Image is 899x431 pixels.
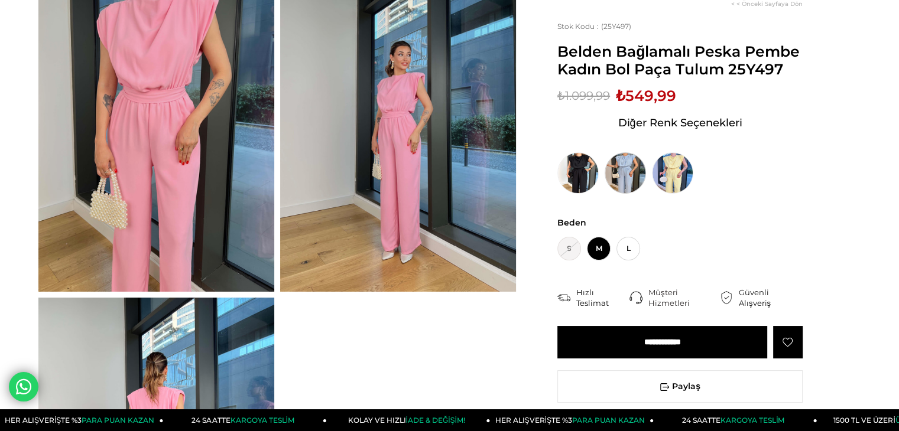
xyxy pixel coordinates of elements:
[576,287,629,308] div: Hızlı Teslimat
[557,87,610,105] span: ₺1.099,99
[82,416,154,425] span: PARA PUAN KAZAN
[616,87,676,105] span: ₺549,99
[648,287,720,308] div: Müşteri Hizmetleri
[557,152,599,194] img: Belden Bağlamalı Peska Siyah Kadın Bol Paça Tulum 25Y497
[616,237,640,260] span: L
[629,291,642,304] img: call-center.png
[164,409,327,431] a: 24 SAATTEKARGOYA TESLİM
[557,22,631,31] span: (25Y497)
[557,291,570,304] img: shipping.png
[654,409,817,431] a: 24 SAATTEKARGOYA TESLİM
[557,43,803,78] span: Belden Bağlamalı Peska Pembe Kadın Bol Paça Tulum 25Y497
[557,237,581,260] span: S
[739,287,803,308] div: Güvenli Alışveriş
[652,152,693,194] img: Belden Bağlamalı Peska Sarı Kadın Bol Paça Tulum 25Y497
[557,217,803,228] span: Beden
[327,409,491,431] a: KOLAY VE HIZLIİADE & DEĞİŞİM!
[557,22,601,31] span: Stok Kodu
[558,371,802,402] span: Paylaş
[405,416,465,425] span: İADE & DEĞİŞİM!
[572,416,645,425] span: PARA PUAN KAZAN
[230,416,294,425] span: KARGOYA TESLİM
[721,416,784,425] span: KARGOYA TESLİM
[618,113,742,132] span: Diğer Renk Seçenekleri
[605,152,646,194] img: Belden Bağlamalı Peska Mavi Kadın Bol Paça Tulum 25Y497
[587,237,611,260] span: M
[491,409,654,431] a: HER ALIŞVERİŞTE %3PARA PUAN KAZAN
[773,326,803,358] a: Favorilere Ekle
[720,291,733,304] img: security.png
